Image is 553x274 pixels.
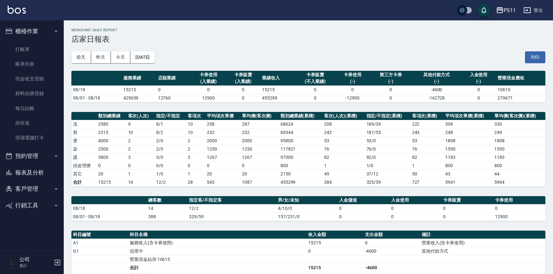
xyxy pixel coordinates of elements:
td: 9 [127,120,155,128]
div: (不入業績) [297,78,333,85]
td: 08/01 - 08/18 [71,94,122,102]
th: 指定/不指定(累積) [365,112,411,120]
td: 20 [205,170,240,178]
td: 117821 [279,145,323,153]
td: 49 [323,170,365,178]
td: -162728 [412,94,461,102]
td: 14 [127,178,155,186]
button: PS11 [493,4,518,17]
div: (-) [413,78,460,85]
th: 客項次 [186,112,206,120]
td: 12/2 [187,204,276,212]
td: 0 [338,204,389,212]
td: 76 [411,145,444,153]
h2: Merchant Daily Report [71,28,545,32]
td: 169 / 39 [365,120,411,128]
td: 4000 [97,137,126,145]
td: 12760 [156,94,191,102]
button: 昨天 [91,51,111,63]
a: 排班表 [3,116,61,130]
div: (-) [371,78,410,85]
th: 平均項次單價 [205,112,240,120]
button: 櫃檯作業 [3,23,61,40]
img: Logo [8,6,26,14]
td: -12900 [335,94,370,102]
td: 249 [493,128,545,137]
td: G1 [71,247,128,255]
table: a dense table [71,196,545,221]
td: 0 [335,85,370,94]
td: 97000 [279,153,323,161]
a: 帳單列表 [3,57,61,71]
button: 客戶管理 [3,181,61,197]
button: 登出 [521,4,545,16]
th: 卡券販賣 [441,196,493,204]
button: save [477,4,490,17]
td: 2000 [240,137,279,145]
td: 1808 [493,137,545,145]
td: 0 [295,94,335,102]
a: 現場電腦打卡 [3,130,61,145]
td: 727 [411,178,444,186]
td: 08/18 [71,85,122,94]
td: 0 [307,247,363,255]
td: 1550 [493,145,545,153]
td: 合計 [128,263,307,272]
td: 1250 [240,145,279,153]
td: 5964 [493,178,545,186]
td: 2 [127,145,155,153]
h3: 店家日報表 [71,35,545,44]
td: A1 [71,239,128,247]
button: 列印 [525,51,545,63]
td: 15215 [122,85,156,94]
th: 科目編號 [71,231,128,239]
td: 543 [205,178,240,186]
td: 309 [444,120,493,128]
td: 44 [493,170,545,178]
th: 卡券使用 [493,196,545,204]
td: 0 [156,85,191,94]
p: 會計 [19,263,52,269]
td: 合計 [71,178,97,186]
td: 2 / 0 [155,137,186,145]
td: 1267 [240,153,279,161]
td: 08/18 [71,204,147,212]
td: 0 [205,161,240,170]
td: 0 [191,85,226,94]
td: 0 [97,161,126,170]
th: 單均價(客次價) [240,112,279,120]
td: 0 [338,212,389,221]
th: 收入金額 [307,231,363,239]
td: 800 [279,161,323,170]
td: 燙 [71,137,97,145]
td: 護 [71,153,97,161]
td: 服務收入(含卡券使用) [128,239,307,247]
th: 類別總業績 [97,112,126,120]
td: 0 [240,161,279,170]
td: 0 [127,161,155,170]
td: 1250 [205,145,240,153]
td: 222 [411,120,444,128]
td: 12900 [191,94,226,102]
td: 0 [370,94,412,102]
td: 4/10/0 [276,204,338,212]
td: 其它 [71,170,97,178]
td: 325/59 [365,178,411,186]
td: 1550 [444,145,493,153]
td: 2150 [279,170,323,178]
table: a dense table [71,112,545,187]
td: 82 / 0 [365,153,411,161]
td: -4600 [363,263,420,272]
a: 每日結帳 [3,101,61,116]
th: 科目名稱 [128,231,307,239]
td: 50 [411,170,444,178]
td: 3800 [97,153,126,161]
td: 10 [186,120,206,128]
td: 28 [186,178,206,186]
table: a dense table [71,71,545,102]
td: 剪 [71,128,97,137]
th: 營業現金應收 [496,71,545,86]
td: 0 [461,94,496,102]
td: 08/01 - 08/18 [71,212,147,221]
img: Person [5,256,18,269]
